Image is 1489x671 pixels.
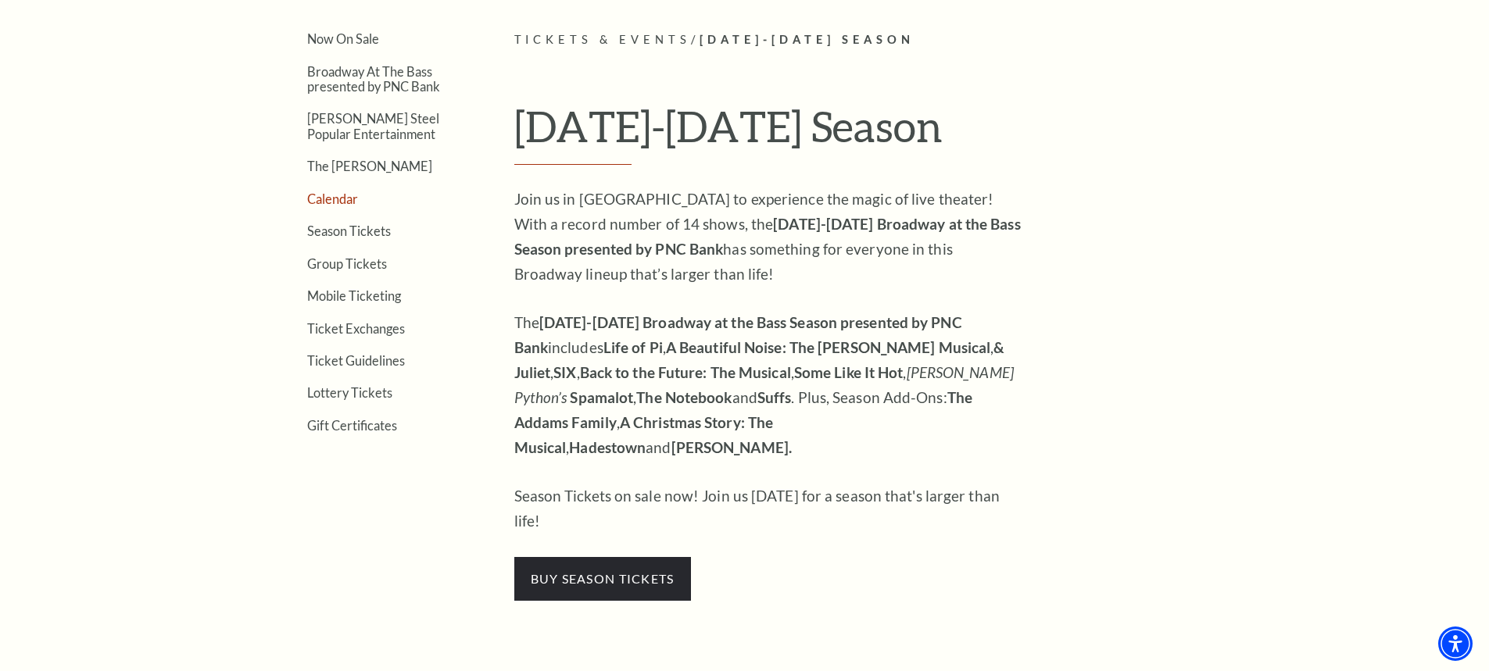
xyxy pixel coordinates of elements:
[307,223,391,238] a: Season Tickets
[307,385,392,400] a: Lottery Tickets
[514,484,1022,534] p: Season Tickets on sale now! Join us [DATE] for a season that's larger than life!
[307,64,440,94] a: Broadway At The Bass presented by PNC Bank
[514,101,1229,165] h1: [DATE]-[DATE] Season
[636,388,732,406] strong: The Notebook
[700,33,915,46] span: [DATE]-[DATE] Season
[307,159,432,173] a: The [PERSON_NAME]
[514,187,1022,287] p: Join us in [GEOGRAPHIC_DATA] to experience the magic of live theater! With a record number of 14 ...
[514,413,774,456] strong: A Christmas Story: The Musical
[757,388,792,406] strong: Suffs
[514,388,972,431] strong: The Addams Family
[307,288,401,303] a: Mobile Ticketing
[514,310,1022,460] p: The includes , , , , , , , and . Plus, Season Add-Ons: , , and
[307,111,439,141] a: [PERSON_NAME] Steel Popular Entertainment
[514,215,1021,258] strong: [DATE]-[DATE] Broadway at the Bass Season presented by PNC Bank
[1438,626,1473,661] div: Accessibility Menu
[569,438,646,456] strong: Hadestown
[307,321,405,336] a: Ticket Exchanges
[514,569,691,587] a: buy season tickets
[514,363,1014,406] em: [PERSON_NAME] Python’s
[514,30,1229,50] p: /
[307,256,387,271] a: Group Tickets
[603,338,663,356] strong: Life of Pi
[666,338,990,356] strong: A Beautiful Noise: The [PERSON_NAME] Musical
[307,353,405,368] a: Ticket Guidelines
[580,363,791,381] strong: Back to the Future: The Musical
[570,388,633,406] strong: Spamalot
[514,338,1005,381] strong: & Juliet
[307,191,358,206] a: Calendar
[671,438,792,456] strong: [PERSON_NAME].
[514,33,692,46] span: Tickets & Events
[307,31,379,46] a: Now On Sale
[794,363,904,381] strong: Some Like It Hot
[514,557,691,601] span: buy season tickets
[307,418,397,433] a: Gift Certificates
[553,363,576,381] strong: SIX
[514,313,962,356] strong: [DATE]-[DATE] Broadway at the Bass Season presented by PNC Bank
